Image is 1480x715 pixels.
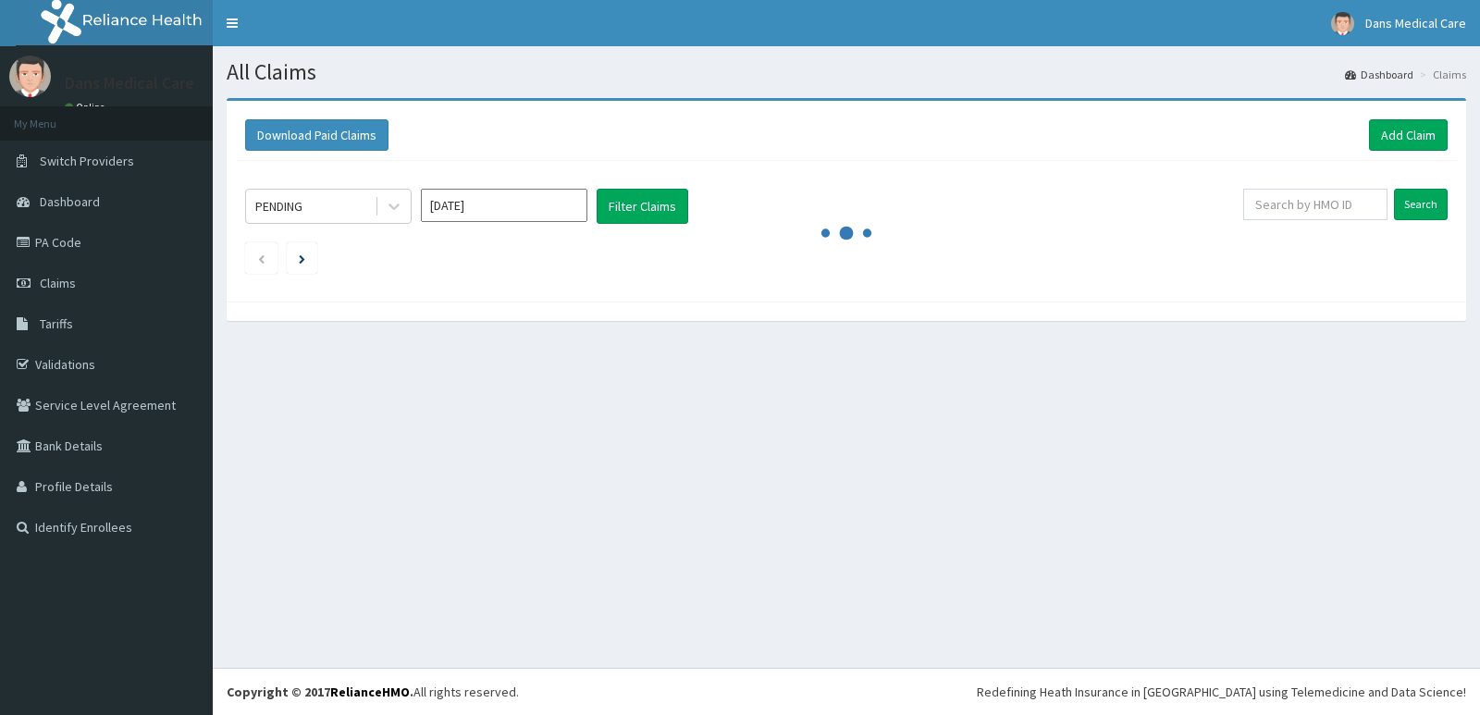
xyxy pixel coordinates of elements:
[819,205,874,261] svg: audio-loading
[40,315,73,332] span: Tariffs
[257,250,265,266] a: Previous page
[40,153,134,169] span: Switch Providers
[40,193,100,210] span: Dashboard
[213,668,1480,715] footer: All rights reserved.
[255,197,302,216] div: PENDING
[1331,12,1354,35] img: User Image
[227,60,1466,84] h1: All Claims
[1415,67,1466,82] li: Claims
[9,55,51,97] img: User Image
[65,75,194,92] p: Dans Medical Care
[1365,15,1466,31] span: Dans Medical Care
[330,684,410,700] a: RelianceHMO
[299,250,305,266] a: Next page
[597,189,688,224] button: Filter Claims
[1394,189,1448,220] input: Search
[1243,189,1388,220] input: Search by HMO ID
[40,275,76,291] span: Claims
[1369,119,1448,151] a: Add Claim
[65,101,109,114] a: Online
[1345,67,1413,82] a: Dashboard
[245,119,388,151] button: Download Paid Claims
[227,684,413,700] strong: Copyright © 2017 .
[421,189,587,222] input: Select Month and Year
[977,683,1466,701] div: Redefining Heath Insurance in [GEOGRAPHIC_DATA] using Telemedicine and Data Science!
